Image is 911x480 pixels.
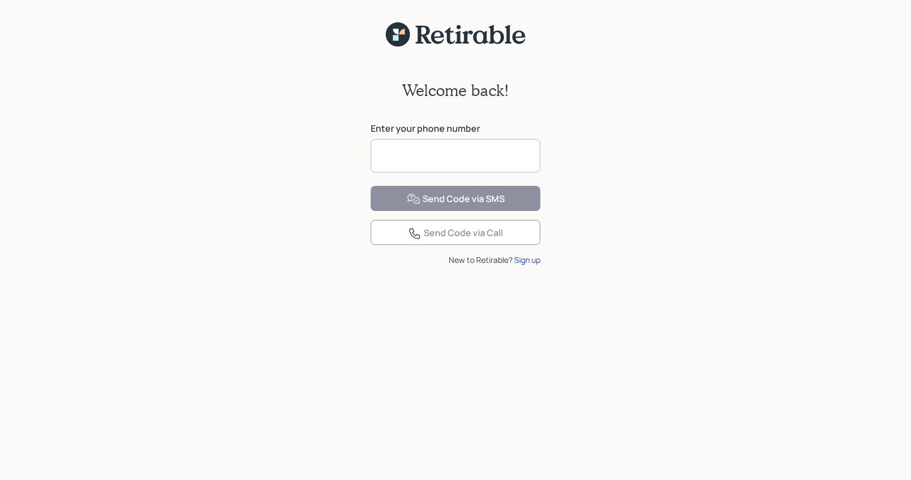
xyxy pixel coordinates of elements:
div: Send Code via SMS [407,193,505,206]
div: Send Code via Call [408,227,503,240]
button: Send Code via SMS [371,186,540,211]
button: Send Code via Call [371,220,540,245]
div: New to Retirable? [371,254,540,266]
h2: Welcome back! [402,81,509,100]
div: Sign up [514,254,540,266]
label: Enter your phone number [371,122,540,135]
